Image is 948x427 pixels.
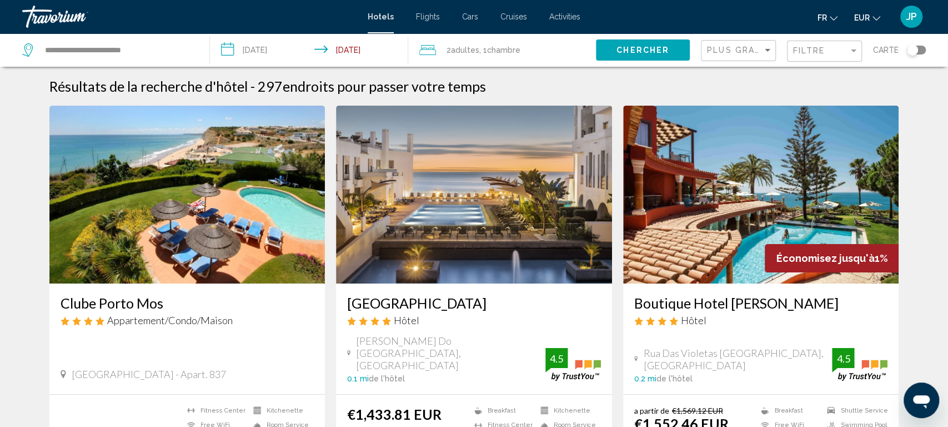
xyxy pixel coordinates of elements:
[107,314,233,326] span: Appartement/Condo/Maison
[356,335,545,371] span: [PERSON_NAME] Do [GEOGRAPHIC_DATA], [GEOGRAPHIC_DATA]
[656,374,693,383] span: de l'hôtel
[416,12,440,21] a: Flights
[821,406,887,415] li: Shuttle Service
[49,106,325,284] img: Hotel image
[643,347,832,371] span: Rua Das Violetas [GEOGRAPHIC_DATA], [GEOGRAPHIC_DATA]
[897,5,926,28] button: User Menu
[450,46,479,54] span: Adultes
[486,46,520,54] span: Chambre
[408,33,596,67] button: Travelers: 2 adults, 0 children
[545,348,601,381] img: trustyou-badge.svg
[776,252,874,264] span: Économisez jusqu'à
[904,383,939,418] iframe: Bouton de lancement de la fenêtre de messagerie
[817,13,827,22] span: fr
[873,42,899,58] span: Carte
[681,314,706,326] span: Hôtel
[248,406,314,415] li: Kitchenette
[210,33,409,67] button: Check-in date: Sep 5, 2025 Check-out date: Sep 9, 2025
[283,78,486,95] span: endroits pour passer votre temps
[347,374,369,383] span: 0.1 mi
[258,78,486,95] h2: 297
[182,406,248,415] li: Fitness Center
[336,106,612,284] img: Hotel image
[707,46,773,56] mat-select: Sort by
[61,314,314,326] div: 4 star Apartment
[899,45,926,55] button: Toggle map
[49,78,248,95] h1: Résultats de la recherche d'hôtel
[446,42,479,58] span: 2
[479,42,520,58] span: , 1
[250,78,255,95] span: -
[535,406,601,415] li: Kitchenette
[347,314,601,326] div: 4 star Hotel
[61,295,314,311] a: Clube Porto Mos
[634,314,888,326] div: 4 star Hotel
[707,46,839,54] span: Plus grandes économies
[817,9,837,26] button: Change language
[634,374,656,383] span: 0.2 mi
[469,406,535,415] li: Breakfast
[634,295,888,311] a: Boutique Hotel [PERSON_NAME]
[623,106,899,284] img: Hotel image
[634,406,669,415] span: a partir de
[765,244,899,272] div: 1%
[596,39,690,60] button: Chercher
[854,9,880,26] button: Change currency
[832,348,887,381] img: trustyou-badge.svg
[755,406,821,415] li: Breakfast
[616,46,669,55] span: Chercher
[347,295,601,311] a: [GEOGRAPHIC_DATA]
[787,40,862,63] button: Filter
[832,352,854,365] div: 4.5
[793,46,825,55] span: Filtre
[347,406,442,423] ins: €1,433.81 EUR
[394,314,419,326] span: Hôtel
[500,12,527,21] a: Cruises
[72,368,226,380] span: [GEOGRAPHIC_DATA] - Apart. 837
[368,12,394,21] a: Hotels
[906,11,917,22] span: JP
[672,406,723,415] del: €1,569.12 EUR
[854,13,870,22] span: EUR
[545,352,568,365] div: 4.5
[549,12,580,21] a: Activities
[369,374,405,383] span: de l'hôtel
[22,6,357,28] a: Travorium
[462,12,478,21] a: Cars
